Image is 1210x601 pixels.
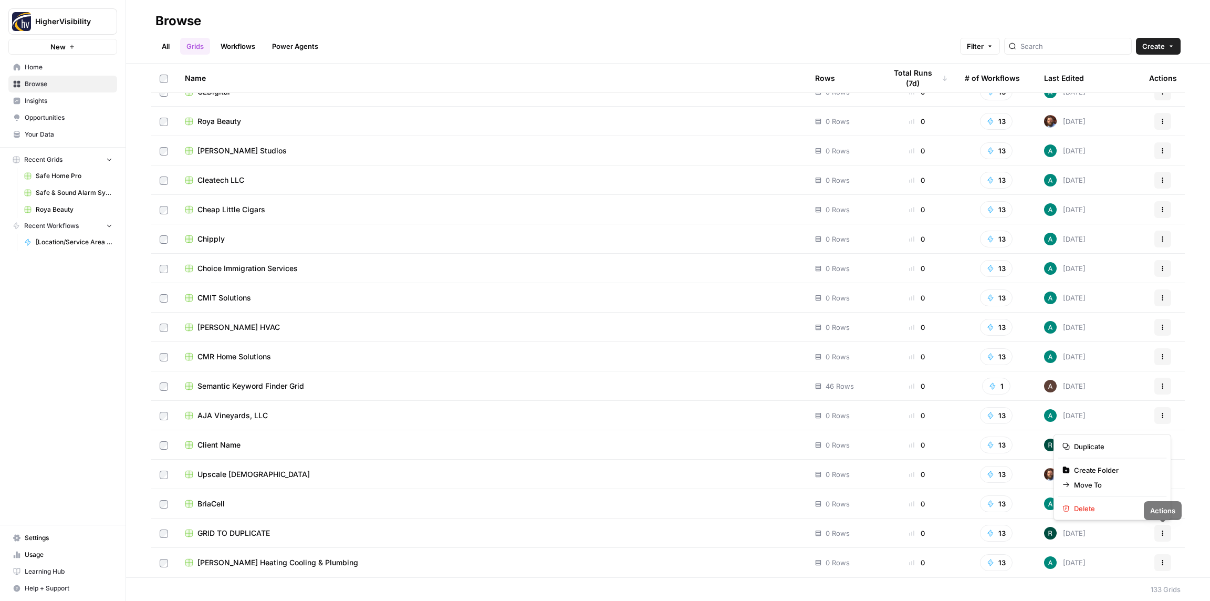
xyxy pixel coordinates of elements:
[8,152,117,168] button: Recent Grids
[1044,203,1057,216] img: 62jjqr7awqq1wg0kgnt25cb53p6h
[185,234,798,244] a: Chipply
[185,528,798,538] a: GRID TO DUPLICATE
[826,263,850,274] span: 0 Rows
[185,351,798,362] a: CMR Home Solutions
[185,116,798,127] a: Roya Beauty
[19,234,117,251] a: [Location/Service Area Page] Content Brief to Service Page
[1044,556,1057,569] img: 62jjqr7awqq1wg0kgnt25cb53p6h
[25,130,112,139] span: Your Data
[886,322,948,333] div: 0
[982,378,1010,395] button: 1
[185,381,798,391] a: Semantic Keyword Finder Grid
[197,263,298,274] span: Choice Immigration Services
[1074,503,1158,514] span: Delete
[1044,321,1057,334] img: 62jjqr7awqq1wg0kgnt25cb53p6h
[886,263,948,274] div: 0
[8,126,117,143] a: Your Data
[8,530,117,546] a: Settings
[197,528,270,538] span: GRID TO DUPLICATE
[1044,439,1057,451] img: wzqv5aa18vwnn3kdzjmhxjainaca
[1044,115,1057,128] img: h9dm3wpin47hlkja9an51iucovnc
[1044,350,1086,363] div: [DATE]
[8,92,117,109] a: Insights
[1044,468,1057,481] img: h9dm3wpin47hlkja9an51iucovnc
[8,218,117,234] button: Recent Workflows
[197,381,304,391] span: Semantic Keyword Finder Grid
[155,13,201,29] div: Browse
[8,580,117,597] button: Help + Support
[980,554,1013,571] button: 13
[24,221,79,231] span: Recent Workflows
[8,563,117,580] a: Learning Hub
[8,59,117,76] a: Home
[1020,41,1127,51] input: Search
[8,109,117,126] a: Opportunities
[36,205,112,214] span: Roya Beauty
[197,146,287,156] span: [PERSON_NAME] Studios
[185,64,798,92] div: Name
[980,142,1013,159] button: 13
[886,410,948,421] div: 0
[980,201,1013,218] button: 13
[1044,321,1086,334] div: [DATE]
[185,440,798,450] a: Client Name
[36,237,112,247] span: [Location/Service Area Page] Content Brief to Service Page
[826,410,850,421] span: 0 Rows
[197,204,265,215] span: Cheap Little Cigars
[980,231,1013,247] button: 13
[197,410,268,421] span: AJA Vineyards, LLC
[1074,441,1158,452] span: Duplicate
[25,63,112,72] span: Home
[1044,409,1057,422] img: 62jjqr7awqq1wg0kgnt25cb53p6h
[19,201,117,218] a: Roya Beauty
[197,499,225,509] span: BriaCell
[185,322,798,333] a: [PERSON_NAME] HVAC
[965,64,1020,92] div: # of Workflows
[1044,64,1084,92] div: Last Edited
[826,440,850,450] span: 0 Rows
[980,466,1013,483] button: 13
[980,289,1013,306] button: 13
[19,184,117,201] a: Safe & Sound Alarm Systems
[1074,480,1158,490] span: Move To
[1044,144,1057,157] img: 62jjqr7awqq1wg0kgnt25cb53p6h
[826,557,850,568] span: 0 Rows
[1044,527,1057,540] img: wzqv5aa18vwnn3kdzjmhxjainaca
[826,293,850,303] span: 0 Rows
[967,41,984,51] span: Filter
[980,525,1013,542] button: 13
[197,293,251,303] span: CMIT Solutions
[155,38,176,55] a: All
[826,322,850,333] span: 0 Rows
[1044,556,1086,569] div: [DATE]
[1044,233,1057,245] img: 62jjqr7awqq1wg0kgnt25cb53p6h
[826,116,850,127] span: 0 Rows
[24,155,62,164] span: Recent Grids
[185,293,798,303] a: CMIT Solutions
[25,96,112,106] span: Insights
[1044,439,1086,451] div: [DATE]
[826,204,850,215] span: 0 Rows
[1044,292,1057,304] img: 62jjqr7awqq1wg0kgnt25cb53p6h
[1044,527,1086,540] div: [DATE]
[214,38,262,55] a: Workflows
[1044,409,1086,422] div: [DATE]
[980,348,1013,365] button: 13
[826,499,850,509] span: 0 Rows
[1044,468,1086,481] div: [DATE]
[886,469,948,480] div: 0
[1044,498,1057,510] img: 62jjqr7awqq1wg0kgnt25cb53p6h
[980,172,1013,189] button: 13
[197,116,241,127] span: Roya Beauty
[35,16,99,27] span: HigherVisibility
[886,116,948,127] div: 0
[886,499,948,509] div: 0
[886,440,948,450] div: 0
[960,38,1000,55] button: Filter
[980,260,1013,277] button: 13
[826,146,850,156] span: 0 Rows
[1074,465,1158,475] span: Create Folder
[50,42,66,52] span: New
[886,293,948,303] div: 0
[1044,144,1086,157] div: [DATE]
